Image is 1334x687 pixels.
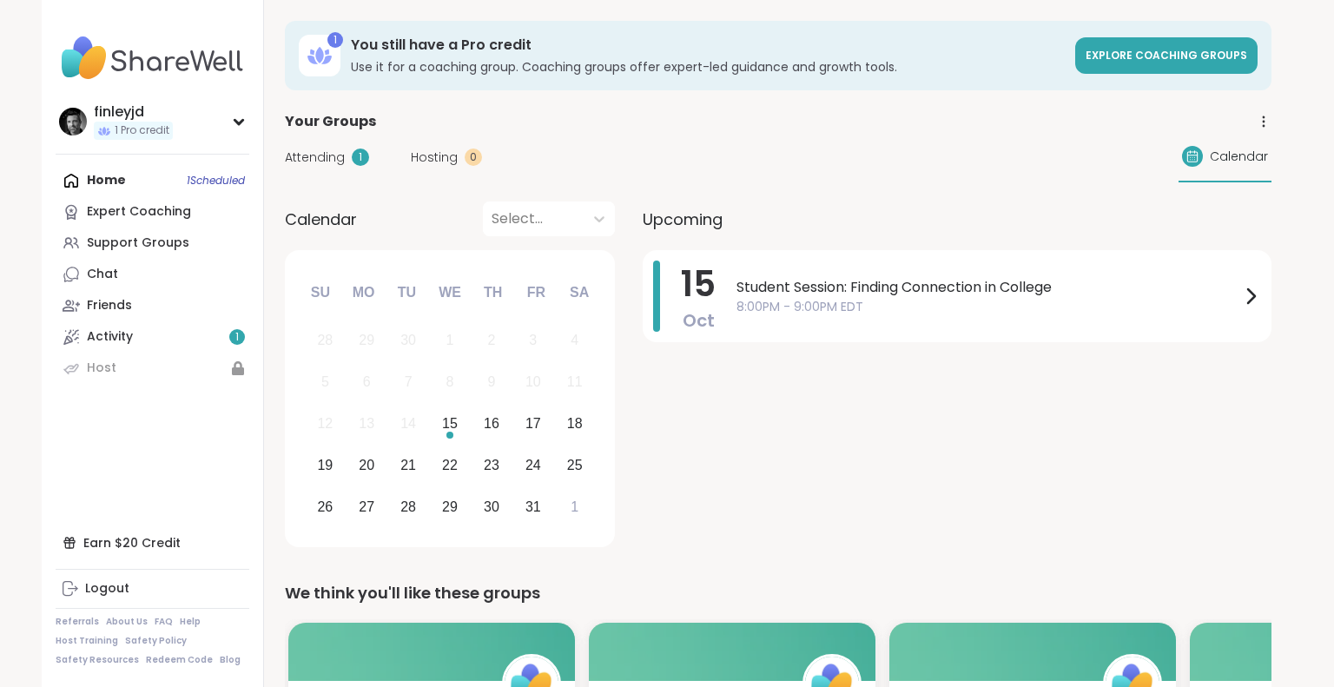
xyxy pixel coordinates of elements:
a: Host Training [56,635,118,647]
div: Choose Saturday, October 18th, 2025 [556,406,593,443]
div: 6 [363,370,371,393]
div: Choose Thursday, October 30th, 2025 [473,488,511,525]
div: 0 [465,149,482,166]
div: 30 [400,328,416,352]
div: Host [87,360,116,377]
a: Safety Resources [56,654,139,666]
div: Not available Sunday, October 5th, 2025 [307,364,344,401]
div: Not available Tuesday, October 14th, 2025 [390,406,427,443]
div: 29 [359,328,374,352]
div: Not available Sunday, September 28th, 2025 [307,322,344,360]
a: Activity1 [56,321,249,353]
div: 10 [525,370,541,393]
div: Choose Wednesday, October 22nd, 2025 [432,446,469,484]
img: finleyjd [59,108,87,135]
span: Attending [285,149,345,167]
div: 4 [571,328,578,352]
div: 18 [567,412,583,435]
div: Su [301,274,340,312]
a: Chat [56,259,249,290]
div: Choose Friday, October 31st, 2025 [514,488,551,525]
div: Earn $20 Credit [56,527,249,558]
div: 19 [317,453,333,477]
a: Redeem Code [146,654,213,666]
div: Choose Thursday, October 16th, 2025 [473,406,511,443]
div: 21 [400,453,416,477]
div: Fr [517,274,555,312]
a: About Us [106,616,148,628]
div: Chat [87,266,118,283]
div: month 2025-10 [304,320,595,527]
a: Friends [56,290,249,321]
a: Host [56,353,249,384]
div: 29 [442,495,458,519]
div: 2 [487,328,495,352]
div: Choose Monday, October 27th, 2025 [348,488,386,525]
span: Student Session: Finding Connection in College [736,277,1240,298]
div: We think you'll like these groups [285,581,1271,605]
div: 5 [321,370,329,393]
div: 28 [400,495,416,519]
div: Choose Sunday, October 26th, 2025 [307,488,344,525]
a: Blog [220,654,241,666]
h3: You still have a Pro credit [351,36,1065,55]
span: 8:00PM - 9:00PM EDT [736,298,1240,316]
div: 12 [317,412,333,435]
div: Choose Friday, October 17th, 2025 [514,406,551,443]
div: Not available Monday, October 6th, 2025 [348,364,386,401]
a: Explore Coaching Groups [1075,37,1258,74]
div: Choose Sunday, October 19th, 2025 [307,446,344,484]
a: Expert Coaching [56,196,249,228]
span: Hosting [411,149,458,167]
div: Not available Thursday, October 9th, 2025 [473,364,511,401]
span: Your Groups [285,111,376,132]
span: Calendar [1210,148,1268,166]
div: Not available Monday, October 13th, 2025 [348,406,386,443]
div: 27 [359,495,374,519]
div: 16 [484,412,499,435]
a: Logout [56,573,249,604]
div: Choose Monday, October 20th, 2025 [348,446,386,484]
div: 3 [529,328,537,352]
div: 17 [525,412,541,435]
div: 28 [317,328,333,352]
div: Choose Saturday, November 1st, 2025 [556,488,593,525]
div: 1 [327,32,343,48]
div: 26 [317,495,333,519]
div: 20 [359,453,374,477]
span: Oct [683,308,715,333]
div: Activity [87,328,133,346]
span: Upcoming [643,208,723,231]
div: Not available Saturday, October 11th, 2025 [556,364,593,401]
div: Th [474,274,512,312]
div: Mo [344,274,382,312]
div: 1 [571,495,578,519]
div: Choose Tuesday, October 21st, 2025 [390,446,427,484]
span: Explore Coaching Groups [1086,48,1247,63]
div: 8 [446,370,454,393]
div: Not available Monday, September 29th, 2025 [348,322,386,360]
div: Choose Saturday, October 25th, 2025 [556,446,593,484]
div: Friends [87,297,132,314]
a: Help [180,616,201,628]
div: Sa [560,274,598,312]
div: Not available Wednesday, October 1st, 2025 [432,322,469,360]
span: Calendar [285,208,357,231]
div: 14 [400,412,416,435]
span: 1 Pro credit [115,123,169,138]
div: 23 [484,453,499,477]
div: 30 [484,495,499,519]
div: Not available Thursday, October 2nd, 2025 [473,322,511,360]
span: 1 [235,330,239,345]
div: 1 [446,328,454,352]
div: Not available Saturday, October 4th, 2025 [556,322,593,360]
div: Not available Friday, October 10th, 2025 [514,364,551,401]
img: ShareWell Nav Logo [56,28,249,89]
div: 13 [359,412,374,435]
div: 7 [405,370,413,393]
div: Choose Thursday, October 23rd, 2025 [473,446,511,484]
div: Support Groups [87,235,189,252]
div: Tu [387,274,426,312]
a: FAQ [155,616,173,628]
div: 25 [567,453,583,477]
